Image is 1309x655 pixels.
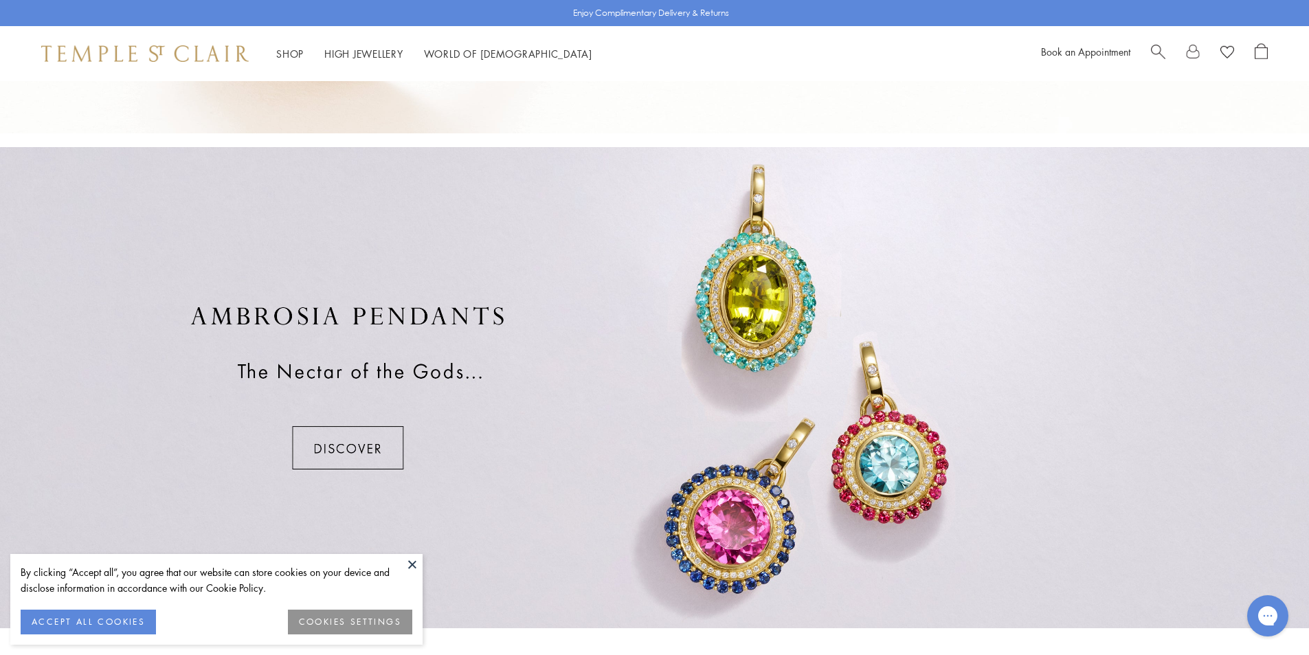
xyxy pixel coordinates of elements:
[288,610,412,634] button: COOKIES SETTINGS
[324,47,403,60] a: High JewelleryHigh Jewellery
[21,610,156,634] button: ACCEPT ALL COOKIES
[1220,43,1234,64] a: View Wishlist
[1240,590,1295,641] iframe: Gorgias live chat messenger
[1255,43,1268,64] a: Open Shopping Bag
[424,47,592,60] a: World of [DEMOGRAPHIC_DATA]World of [DEMOGRAPHIC_DATA]
[573,6,729,20] p: Enjoy Complimentary Delivery & Returns
[1151,43,1165,64] a: Search
[21,564,412,596] div: By clicking “Accept all”, you agree that our website can store cookies on your device and disclos...
[1041,45,1130,58] a: Book an Appointment
[41,45,249,62] img: Temple St. Clair
[276,45,592,63] nav: Main navigation
[276,47,304,60] a: ShopShop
